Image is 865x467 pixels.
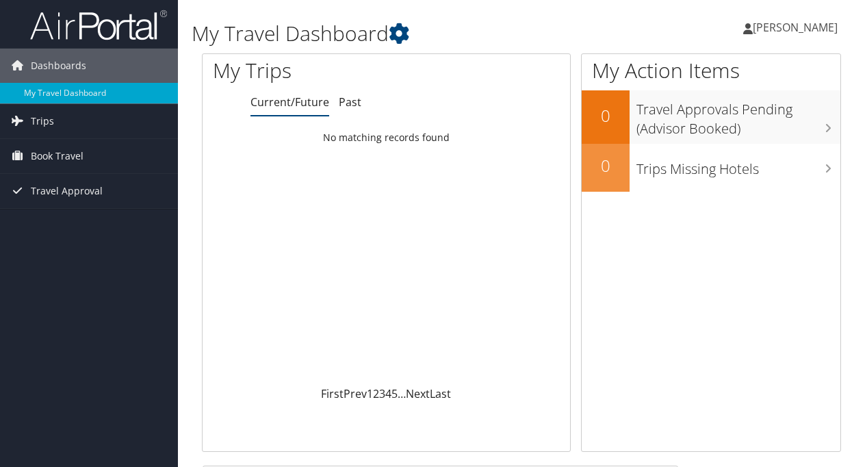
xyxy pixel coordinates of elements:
[391,386,398,401] a: 5
[430,386,451,401] a: Last
[406,386,430,401] a: Next
[31,104,54,138] span: Trips
[250,94,329,110] a: Current/Future
[31,174,103,208] span: Travel Approval
[385,386,391,401] a: 4
[582,154,630,177] h2: 0
[192,19,632,48] h1: My Travel Dashboard
[582,90,840,143] a: 0Travel Approvals Pending (Advisor Booked)
[743,7,851,48] a: [PERSON_NAME]
[373,386,379,401] a: 2
[344,386,367,401] a: Prev
[636,153,840,179] h3: Trips Missing Hotels
[753,20,838,35] span: [PERSON_NAME]
[339,94,361,110] a: Past
[582,144,840,192] a: 0Trips Missing Hotels
[582,56,840,85] h1: My Action Items
[213,56,406,85] h1: My Trips
[203,125,570,150] td: No matching records found
[398,386,406,401] span: …
[31,49,86,83] span: Dashboards
[367,386,373,401] a: 1
[582,104,630,127] h2: 0
[30,9,167,41] img: airportal-logo.png
[379,386,385,401] a: 3
[636,93,840,138] h3: Travel Approvals Pending (Advisor Booked)
[31,139,83,173] span: Book Travel
[321,386,344,401] a: First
